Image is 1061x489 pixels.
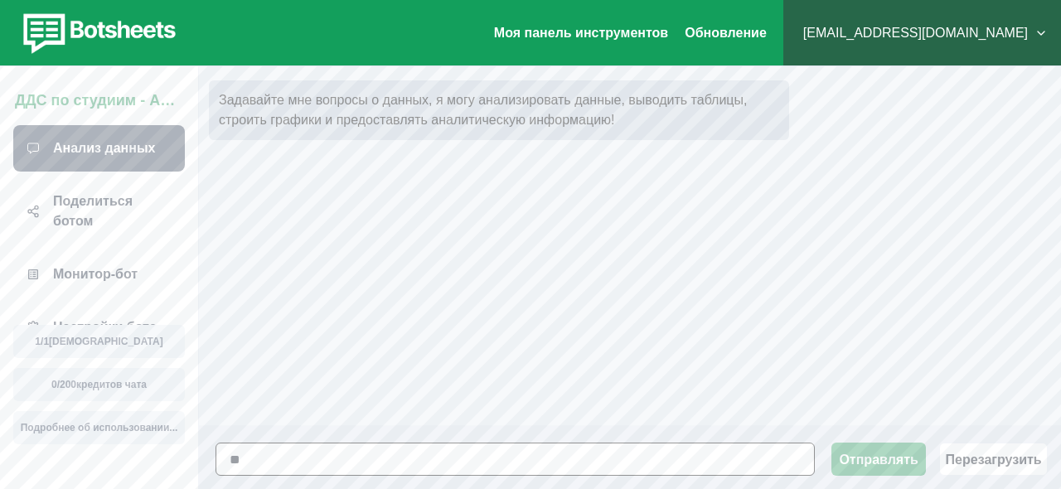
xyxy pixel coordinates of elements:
[49,336,163,347] font: [DEMOGRAPHIC_DATA]
[13,10,181,56] img: botsheets-logo.png
[839,453,918,467] font: Отправлять
[13,368,185,401] button: 0/200кредитов чата
[494,26,668,40] a: Моя панель инструментов
[939,443,1048,476] button: Перезагрузить
[35,336,41,347] font: 1
[43,336,49,347] font: 1
[57,379,60,390] font: /
[13,411,185,444] button: Подробнее об использовании...
[797,17,1048,50] button: [EMAIL_ADDRESS][DOMAIN_NAME]
[15,92,204,109] font: ДДС по студиим - Анализ
[41,336,43,347] font: /
[685,26,767,40] font: Обновление
[76,379,147,390] font: кредитов чата
[219,93,747,127] font: Задавайте мне вопросы о данных, я могу анализировать данные, выводить таблицы, строить графики и ...
[51,379,57,390] font: 0
[53,267,138,281] font: Монитор-бот
[13,325,185,358] button: 1/1[DEMOGRAPHIC_DATA]
[53,194,133,228] font: Поделиться ботом
[946,453,1042,467] font: Перезагрузить
[831,443,926,476] button: Отправлять
[60,379,76,390] font: 200
[21,422,178,433] font: Подробнее об использовании...
[53,141,155,155] font: Анализ данных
